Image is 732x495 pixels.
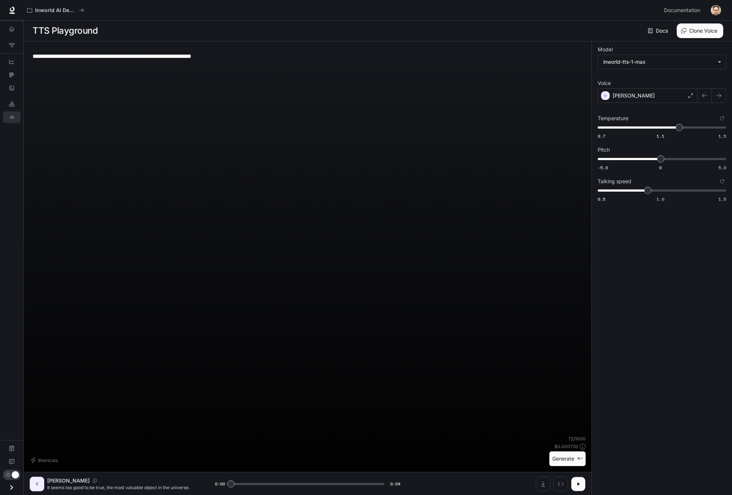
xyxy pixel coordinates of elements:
span: 0.5 [598,196,605,202]
span: 1.5 [718,133,726,139]
span: 0.7 [598,133,605,139]
img: User avatar [711,5,721,15]
div: inworld-tts-1-max [603,58,714,66]
span: 0:00 [215,480,225,488]
span: -5.0 [598,165,608,171]
span: Documentation [664,6,700,15]
p: Model [598,47,613,52]
span: 1.1 [657,133,664,139]
span: 1.5 [718,196,726,202]
span: 0:04 [390,480,400,488]
a: Graph Registry [3,39,20,51]
button: Copy Voice ID [90,479,100,483]
button: Reset to default [718,177,726,185]
button: Reset to default [718,114,726,122]
button: Inspect [553,477,568,491]
a: Documentation [3,443,20,454]
p: Temperature [598,116,628,121]
a: TTS Playground [3,111,20,123]
a: Feedback [3,456,20,468]
button: Shortcuts [30,454,61,466]
a: Dashboards [3,56,20,67]
span: 0 [659,165,662,171]
span: 1.0 [657,196,664,202]
a: Traces [3,69,20,81]
button: Clone Voice [677,23,723,38]
p: Talking speed [598,179,631,184]
button: User avatar [709,3,723,18]
button: All workspaces [24,3,87,18]
h1: TTS Playground [33,23,98,38]
a: Logs [3,82,20,94]
p: It seems too good to be true, the most valuable object in the universe. [47,484,197,491]
a: Docs [646,23,671,38]
a: LLM Playground [3,98,20,110]
a: Overview [3,23,20,35]
span: Dark mode toggle [12,470,19,479]
div: inworld-tts-1-max [598,55,726,69]
button: Open drawer [3,480,20,495]
a: Documentation [661,3,706,18]
p: [PERSON_NAME] [613,92,655,99]
p: Pitch [598,147,610,152]
span: 5.0 [718,165,726,171]
p: 72 / 1000 [568,436,586,442]
p: Voice [598,81,611,86]
button: Download audio [536,477,550,491]
p: [PERSON_NAME] [47,477,90,484]
button: Generate⌘⏎ [549,451,586,466]
p: $ 0.000720 [554,443,578,450]
div: C [31,478,43,490]
p: Inworld AI Demos [35,7,76,14]
p: ⌘⏎ [577,457,583,461]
